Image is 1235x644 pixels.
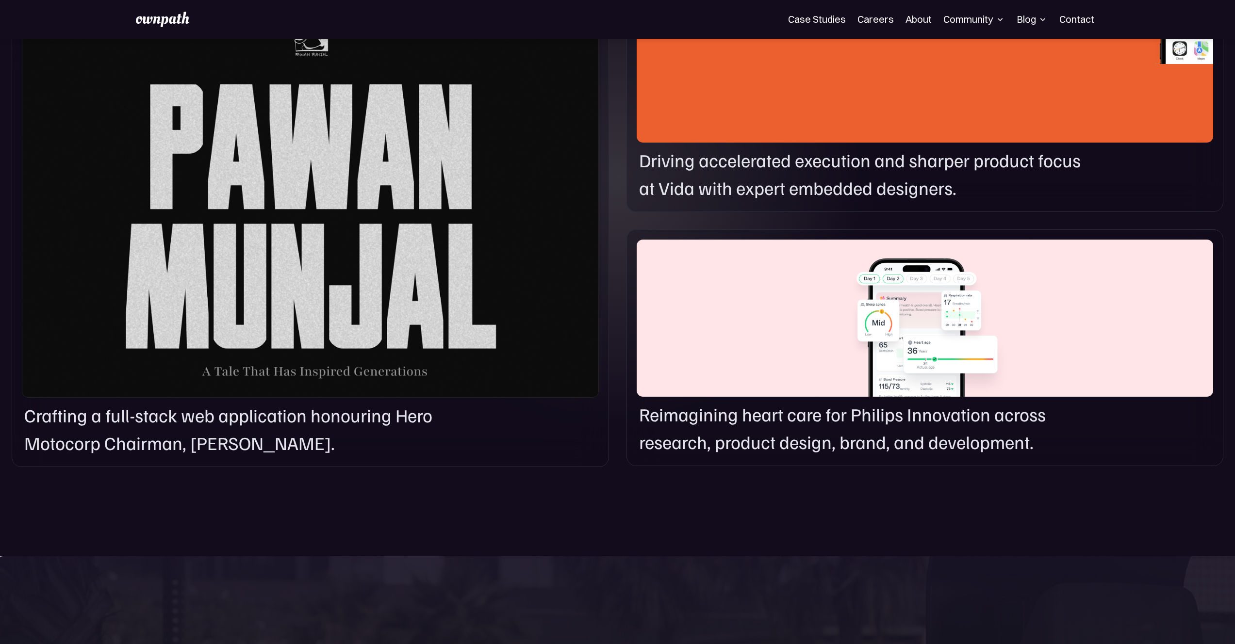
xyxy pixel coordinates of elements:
[639,401,1087,456] p: Reimagining heart care for Philips Innovation across research, product design, brand, and develop...
[788,14,846,25] a: Case Studies
[1059,14,1094,25] a: Contact
[1017,14,1048,25] div: Blog
[906,14,932,25] a: About
[857,14,894,25] a: Careers
[943,14,1005,25] div: Community
[24,402,438,457] p: Crafting a full-stack web application honouring Hero Motocorp Chairman, [PERSON_NAME].
[639,146,1087,202] p: Driving accelerated execution and sharper product focus at Vida with expert embedded designers.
